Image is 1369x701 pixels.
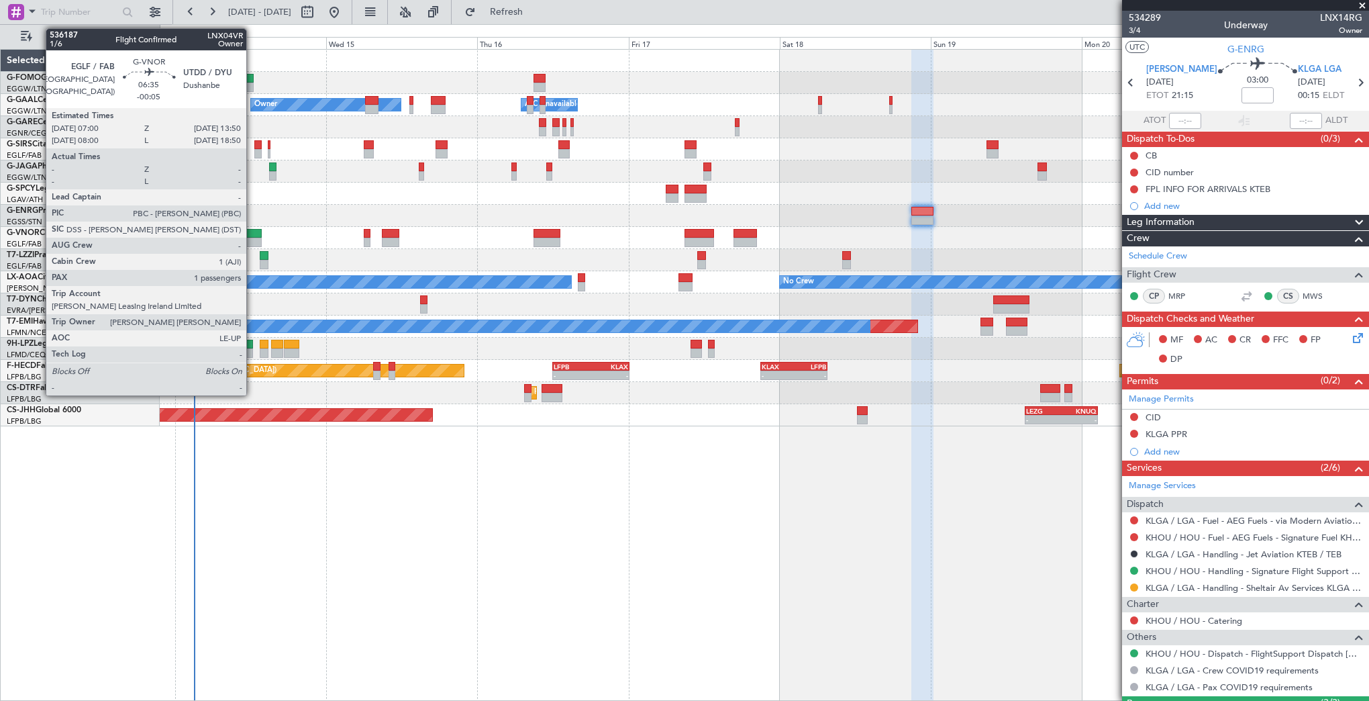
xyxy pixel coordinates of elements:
a: F-HECDFalcon 7X [7,362,73,370]
a: KLGA / LGA - Fuel - AEG Fuels - via Modern Aviation - KLGA / LGA [1146,515,1362,526]
span: LNX14RG [1320,11,1362,25]
span: [PERSON_NAME] [1146,63,1217,77]
a: EGGW/LTN [7,84,47,94]
a: CS-DTRFalcon 2000 [7,384,81,392]
span: G-GAAL [7,96,38,104]
span: T7-EMI [7,318,33,326]
span: AC [1205,334,1217,347]
div: Wed 15 [326,37,477,49]
div: Planned Maint [GEOGRAPHIC_DATA] ([GEOGRAPHIC_DATA]) [65,361,276,381]
span: CS-JHH [7,406,36,414]
span: KLGA LGA [1298,63,1341,77]
div: Underway [1224,18,1268,32]
a: EGLF/FAB [7,239,42,249]
div: - [794,371,826,379]
a: KLGA / LGA - Crew COVID19 requirements [1146,665,1319,676]
span: G-FOMO [7,74,41,82]
div: KLAX [762,363,794,371]
a: EVRA/[PERSON_NAME] [7,306,90,316]
div: CP [1143,289,1165,303]
a: G-SPCYLegacy 650 [7,185,79,193]
span: MF [1170,334,1183,347]
a: KHOU / HOU - Catering [1146,615,1242,626]
a: LFPB/LBG [7,394,42,404]
span: [DATE] [1298,76,1325,89]
a: G-GARECessna Citation XLS+ [7,118,117,126]
div: Sat 18 [780,37,931,49]
input: Trip Number [41,2,118,22]
a: G-ENRGPraetor 600 [7,207,83,215]
span: ATOT [1144,114,1166,128]
span: (0/2) [1321,373,1340,387]
span: G-SPCY [7,185,36,193]
a: KLGA / LGA - Handling - Jet Aviation KTEB / TEB [1146,549,1341,560]
div: FPL INFO FOR ARRIVALS KTEB [1146,183,1270,195]
a: T7-DYNChallenger 604 [7,295,95,303]
a: LX-AOACitation Mustang [7,273,103,281]
span: Dispatch To-Dos [1127,132,1195,147]
div: Planned Maint Sofia [534,383,603,403]
span: T7-LZZI [7,251,34,259]
a: Schedule Crew [1129,250,1187,263]
span: G-GARE [7,118,38,126]
span: ETOT [1146,89,1168,103]
a: MRP [1168,290,1199,302]
span: Permits [1127,374,1158,389]
div: - [1061,416,1097,424]
div: [DATE] [162,27,185,38]
span: Dispatch Checks and Weather [1127,312,1254,327]
div: KLAX [591,363,629,371]
div: - [762,371,794,379]
span: CR [1239,334,1251,347]
div: Add new [1144,446,1362,457]
span: 21:15 [1172,89,1193,103]
a: [PERSON_NAME]/QSA [7,283,86,293]
a: MWS [1303,290,1333,302]
a: KLGA / LGA - Pax COVID19 requirements [1146,682,1313,693]
span: Only With Activity [35,32,142,42]
a: KHOU / HOU - Dispatch - FlightSupport Dispatch [GEOGRAPHIC_DATA] [1146,648,1362,659]
a: LFPB/LBG [7,372,42,382]
span: G-VNOR [7,229,40,237]
a: EGLF/FAB [7,150,42,160]
div: Sun 19 [931,37,1082,49]
span: Charter [1127,597,1159,612]
span: T7-DYN [7,295,37,303]
a: EGSS/STN [7,217,42,227]
a: LFMN/NCE [7,328,46,338]
div: - [1026,416,1062,424]
a: Manage Services [1129,479,1196,493]
div: Add new [1144,200,1362,212]
div: A/C Unavailable [525,95,580,115]
div: LFPB [554,363,591,371]
a: 9H-LPZLegacy 500 [7,340,77,348]
div: CS [1277,289,1299,303]
span: G-JAGA [7,162,38,171]
button: Only With Activity [15,26,146,48]
span: Dispatch [1127,497,1164,512]
a: EGGW/LTN [7,106,47,116]
span: FP [1311,334,1321,347]
span: 534289 [1129,11,1161,25]
div: KNUQ [1061,407,1097,415]
input: --:-- [1169,113,1201,129]
a: G-VNORChallenger 650 [7,229,97,237]
a: G-SIRSCitation Excel [7,140,84,148]
button: UTC [1125,41,1149,53]
a: KLGA / LGA - Handling - Sheltair Av Services KLGA / LGA [1146,582,1362,594]
span: (2/6) [1321,461,1340,475]
span: LX-AOA [7,273,38,281]
span: G-ENRG [1227,42,1264,56]
span: [DATE] [1146,76,1174,89]
span: [DATE] - [DATE] [228,6,291,18]
div: Thu 16 [477,37,628,49]
div: CID number [1146,167,1194,178]
a: EGGW/LTN [7,173,47,183]
a: T7-LZZIPraetor 600 [7,251,79,259]
a: LFPB/LBG [7,416,42,426]
span: CS-DTR [7,384,36,392]
span: (0/3) [1321,132,1340,146]
span: F-HECD [7,362,36,370]
span: 9H-LPZ [7,340,34,348]
div: No Crew [783,272,814,292]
